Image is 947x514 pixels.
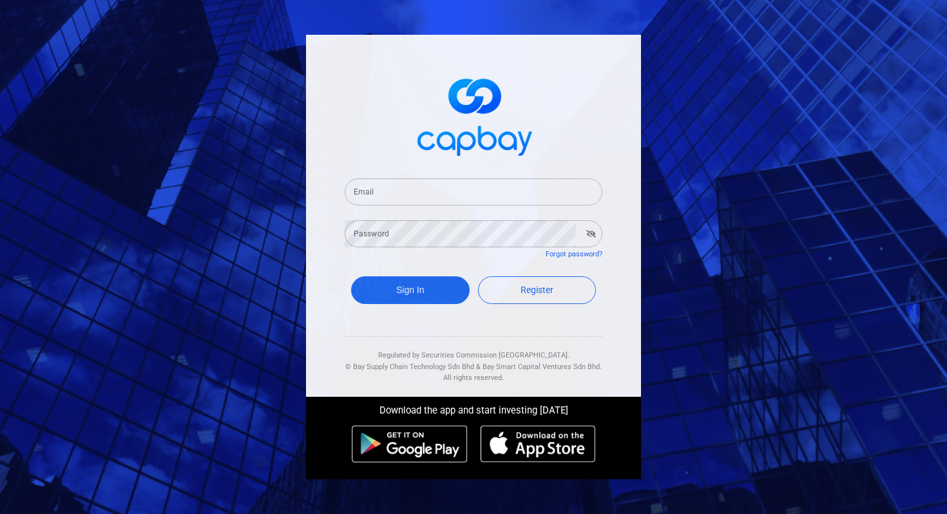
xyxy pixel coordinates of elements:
img: logo [409,67,538,163]
a: Forgot password? [546,250,602,258]
img: android [352,425,468,462]
a: Register [478,276,597,304]
span: © Bay Supply Chain Technology Sdn Bhd [345,363,474,371]
span: Register [521,285,553,295]
div: Download the app and start investing [DATE] [296,397,651,419]
button: Sign In [351,276,470,304]
img: ios [481,425,595,462]
div: Regulated by Securities Commission [GEOGRAPHIC_DATA]. & All rights reserved. [345,337,602,384]
span: Bay Smart Capital Ventures Sdn Bhd. [483,363,602,371]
